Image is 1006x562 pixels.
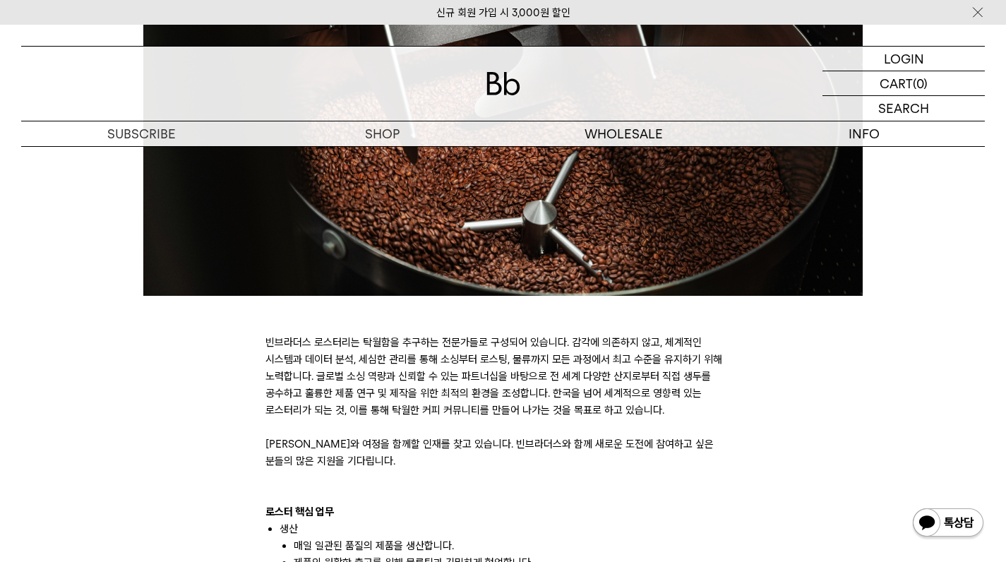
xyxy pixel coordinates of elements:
a: SHOP [262,121,503,146]
p: (0) [913,71,928,95]
a: 신규 회원 가입 시 3,000원 할인 [436,6,570,19]
p: INFO [744,121,985,146]
li: 생산 [280,520,741,537]
a: LOGIN [822,47,985,71]
b: 로스터 핵심 업무 [265,506,334,518]
li: 매일 일관된 품질의 제품을 생산합니다. [294,537,741,554]
p: [PERSON_NAME]와 여정을 함께할 인재를 찾고 있습니다. 빈브라더스와 함께 새로운 도전에 참여하고 싶은 분들의 많은 지원을 기다립니다. [265,436,741,470]
p: WHOLESALE [503,121,744,146]
p: CART [880,71,913,95]
a: CART (0) [822,71,985,96]
p: LOGIN [884,47,924,71]
img: 로고 [486,72,520,95]
img: 카카오톡 채널 1:1 채팅 버튼 [911,507,985,541]
a: SUBSCRIBE [21,121,262,146]
p: 빈브라더스 로스터리는 탁월함을 추구하는 전문가들로 구성되어 있습니다. 감각에 의존하지 않고, 체계적인 시스템과 데이터 분석, 세심한 관리를 통해 소싱부터 로스팅, 물류까지 모... [265,334,741,419]
p: SEARCH [878,96,929,121]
